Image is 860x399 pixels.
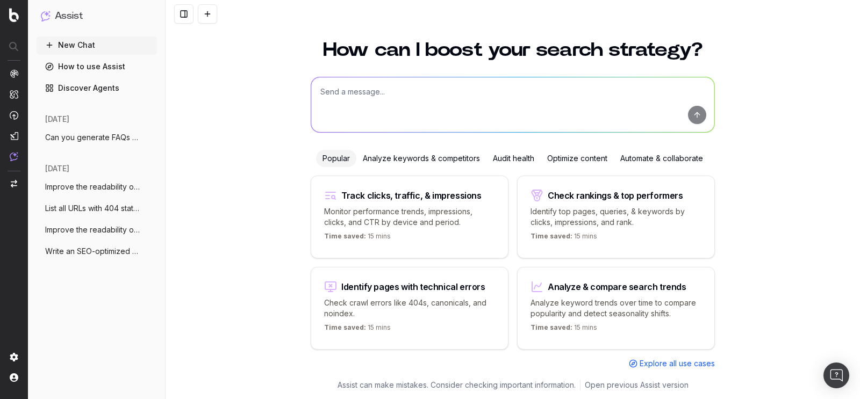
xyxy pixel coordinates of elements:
[37,221,157,238] button: Improve the readability of [URL]
[10,111,18,120] img: Activation
[10,373,18,382] img: My account
[45,203,140,214] span: List all URLs with 404 status code from
[324,232,366,240] span: Time saved:
[548,191,683,200] div: Check rankings & top performers
[37,37,157,54] button: New Chat
[311,40,715,60] h1: How can I boost your search strategy?
[324,298,495,319] p: Check crawl errors like 404s, canonicals, and noindex.
[37,178,157,195] button: Improve the readability of Human Hair Ex
[10,353,18,361] img: Setting
[10,69,18,78] img: Analytics
[9,8,19,22] img: Botify logo
[531,206,701,228] p: Identify top pages, queries, & keywords by clicks, impressions, and rank.
[531,323,597,336] p: 15 mins
[341,191,482,200] div: Track clicks, traffic, & impressions
[341,282,485,291] div: Identify pages with technical errors
[614,150,709,167] div: Automate & collaborate
[11,180,17,187] img: Switch project
[45,224,140,235] span: Improve the readability of [URL]
[316,150,356,167] div: Popular
[356,150,486,167] div: Analyze keywords & competitors
[324,206,495,228] p: Monitor performance trends, impressions, clicks, and CTR by device and period.
[10,90,18,99] img: Intelligence
[531,232,572,240] span: Time saved:
[541,150,614,167] div: Optimize content
[531,232,597,245] p: 15 mins
[548,282,686,291] div: Analyze & compare search trends
[45,114,69,125] span: [DATE]
[45,246,140,257] span: Write an SEO-optimized article about ht
[486,150,541,167] div: Audit health
[338,380,576,390] p: Assist can make mistakes. Consider checking important information.
[37,243,157,260] button: Write an SEO-optimized article about ht
[531,323,572,331] span: Time saved:
[45,132,140,143] span: Can you generate FAQs for below Manufact
[45,182,140,192] span: Improve the readability of Human Hair Ex
[629,358,715,369] a: Explore all use cases
[324,323,366,331] span: Time saved:
[55,9,83,24] h1: Assist
[324,323,391,336] p: 15 mins
[45,163,69,174] span: [DATE]
[10,152,18,161] img: Assist
[37,58,157,75] a: How to use Assist
[640,358,715,369] span: Explore all use cases
[41,11,51,21] img: Assist
[41,9,153,24] button: Assist
[324,232,391,245] p: 15 mins
[37,200,157,217] button: List all URLs with 404 status code from
[37,129,157,146] button: Can you generate FAQs for below Manufact
[531,298,701,319] p: Analyze keyword trends over time to compare popularity and detect seasonality shifts.
[585,380,689,390] a: Open previous Assist version
[37,79,157,97] a: Discover Agents
[823,362,849,388] div: Open Intercom Messenger
[10,132,18,140] img: Studio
